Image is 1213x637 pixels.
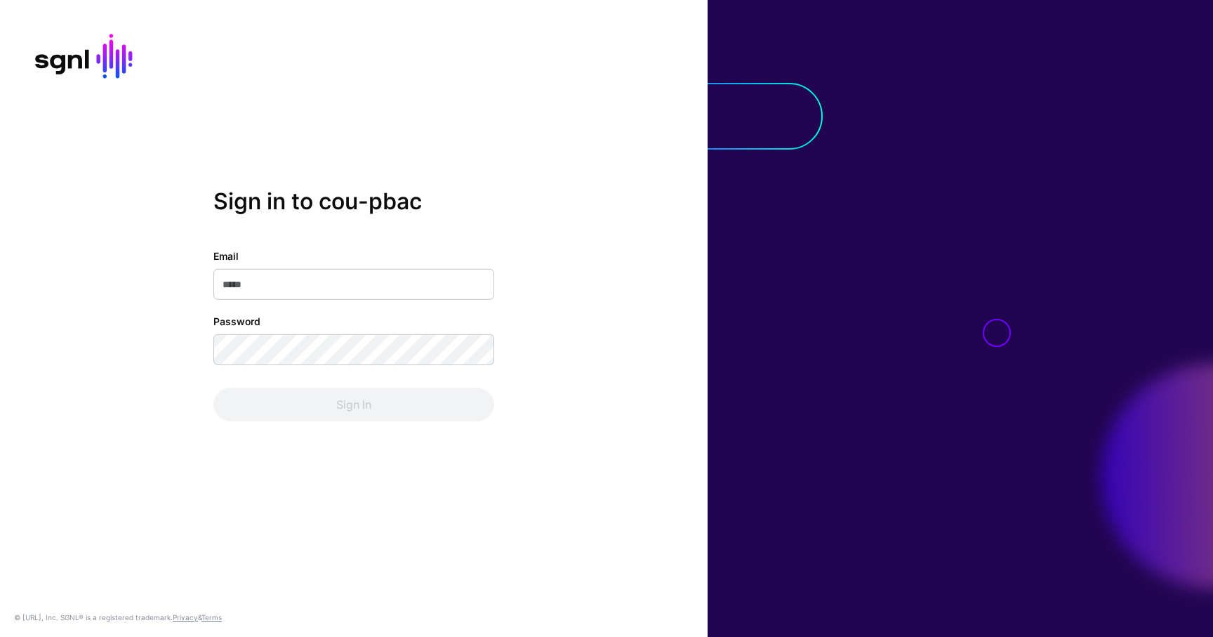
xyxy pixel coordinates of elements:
[213,188,494,214] h2: Sign in to cou-pbac
[213,249,239,263] label: Email
[213,314,260,329] label: Password
[14,612,222,623] div: © [URL], Inc. SGNL® is a registered trademark. &
[201,613,222,622] a: Terms
[173,613,198,622] a: Privacy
